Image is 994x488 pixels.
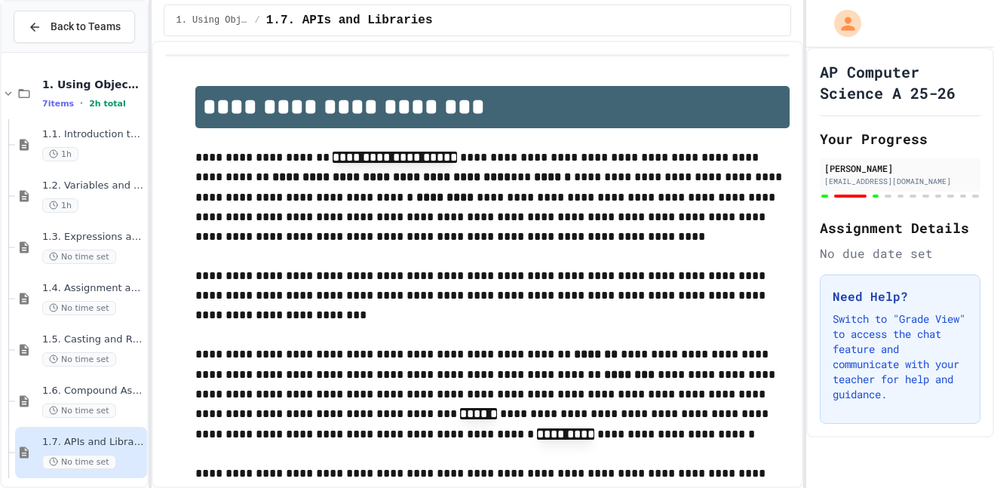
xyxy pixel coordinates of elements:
h3: Need Help? [833,287,968,305]
span: 1. Using Objects and Methods [42,78,144,91]
span: 1.5. Casting and Ranges of Values [42,333,144,346]
span: 1.1. Introduction to Algorithms, Programming, and Compilers [42,128,144,141]
div: No due date set [820,244,980,262]
span: 2h total [89,99,126,109]
h2: Assignment Details [820,217,980,238]
span: No time set [42,301,116,315]
span: / [255,14,260,26]
p: Switch to "Grade View" to access the chat feature and communicate with your teacher for help and ... [833,312,968,402]
button: Back to Teams [14,11,135,43]
span: 1.4. Assignment and Input [42,282,144,295]
span: 1. Using Objects and Methods [176,14,249,26]
span: 1h [42,147,78,161]
span: No time set [42,404,116,418]
span: 1.6. Compound Assignment Operators [42,385,144,397]
span: 1.3. Expressions and Output [New] [42,231,144,244]
span: 1h [42,198,78,213]
span: 7 items [42,99,74,109]
span: 1.7. APIs and Libraries [42,436,144,449]
span: 1.7. APIs and Libraries [266,11,433,29]
h2: Your Progress [820,128,980,149]
span: Back to Teams [51,19,121,35]
span: No time set [42,455,116,469]
div: [EMAIL_ADDRESS][DOMAIN_NAME] [824,176,976,187]
span: No time set [42,250,116,264]
h1: AP Computer Science A 25-26 [820,61,980,103]
span: 1.2. Variables and Data Types [42,180,144,192]
span: No time set [42,352,116,367]
div: My Account [818,6,865,41]
div: [PERSON_NAME] [824,161,976,175]
span: • [80,97,83,109]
